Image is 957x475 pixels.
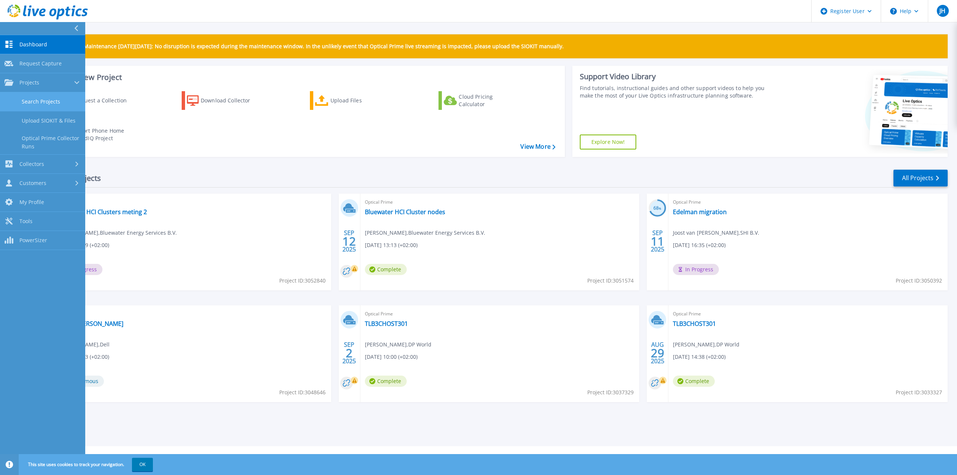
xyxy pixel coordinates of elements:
[651,238,664,244] span: 11
[365,310,635,318] span: Optical Prime
[56,208,147,216] a: Bluewater HCI Clusters meting 2
[53,73,555,81] h3: Start a New Project
[53,91,136,110] a: Request a Collection
[342,228,356,255] div: SEP 2025
[673,208,727,216] a: Edelman migration
[659,206,661,210] span: %
[19,180,46,186] span: Customers
[580,84,774,99] div: Find tutorials, instructional guides and other support videos to help you make the most of your L...
[673,310,943,318] span: Optical Prime
[673,229,759,237] span: Joost van [PERSON_NAME] , SHI B.V.
[342,238,356,244] span: 12
[459,93,518,108] div: Cloud Pricing Calculator
[21,458,153,471] span: This site uses cookies to track your navigation.
[365,229,485,237] span: [PERSON_NAME] , Bluewater Energy Services B.V.
[365,340,431,349] span: [PERSON_NAME] , DP World
[19,218,33,225] span: Tools
[365,198,635,206] span: Optical Prime
[365,320,408,327] a: TLB3CHOST301
[19,199,44,206] span: My Profile
[673,198,943,206] span: Optical Prime
[56,320,123,327] a: [DATE]-[PERSON_NAME]
[19,60,62,67] span: Request Capture
[19,237,47,244] span: PowerSizer
[650,228,665,255] div: SEP 2025
[650,339,665,367] div: AUG 2025
[19,41,47,48] span: Dashboard
[896,388,942,397] span: Project ID: 3033327
[939,8,945,14] span: JH
[587,277,634,285] span: Project ID: 3051574
[673,376,715,387] span: Complete
[365,241,418,249] span: [DATE] 13:13 (+02:00)
[346,350,353,356] span: 2
[56,198,327,206] span: Optical Prime
[56,229,177,237] span: [PERSON_NAME] , Bluewater Energy Services B.V.
[365,353,418,361] span: [DATE] 10:00 (+02:00)
[896,277,942,285] span: Project ID: 3050392
[587,388,634,397] span: Project ID: 3037329
[365,264,407,275] span: Complete
[651,350,664,356] span: 29
[580,72,774,81] div: Support Video Library
[342,339,356,367] div: SEP 2025
[673,264,719,275] span: In Progress
[580,135,637,149] a: Explore Now!
[56,310,327,318] span: Optical Prime
[673,340,739,349] span: [PERSON_NAME] , DP World
[520,143,555,150] a: View More
[649,204,666,213] h3: 68
[19,161,44,167] span: Collectors
[279,277,326,285] span: Project ID: 3052840
[673,241,726,249] span: [DATE] 16:35 (+02:00)
[201,93,261,108] div: Download Collector
[73,127,132,142] div: Import Phone Home CloudIQ Project
[56,43,564,49] p: Scheduled Maintenance [DATE][DATE]: No disruption is expected during the maintenance window. In t...
[19,79,39,86] span: Projects
[673,320,716,327] a: TLB3CHOST301
[310,91,393,110] a: Upload Files
[365,376,407,387] span: Complete
[365,208,445,216] a: Bluewater HCI Cluster nodes
[182,91,265,110] a: Download Collector
[439,91,522,110] a: Cloud Pricing Calculator
[74,93,134,108] div: Request a Collection
[279,388,326,397] span: Project ID: 3048646
[673,353,726,361] span: [DATE] 14:38 (+02:00)
[132,458,153,471] button: OK
[330,93,390,108] div: Upload Files
[893,170,948,186] a: All Projects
